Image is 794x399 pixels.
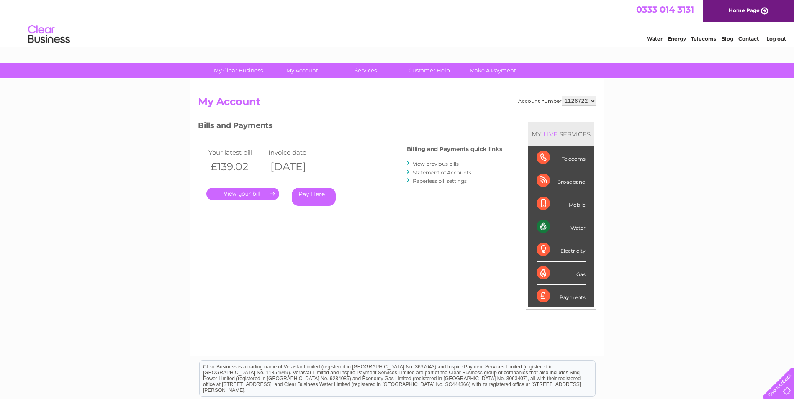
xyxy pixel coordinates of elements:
[647,36,663,42] a: Water
[766,36,786,42] a: Log out
[28,22,70,47] img: logo.png
[200,5,595,41] div: Clear Business is a trading name of Verastar Limited (registered in [GEOGRAPHIC_DATA] No. 3667643...
[738,36,759,42] a: Contact
[691,36,716,42] a: Telecoms
[407,146,502,152] h4: Billing and Payments quick links
[721,36,733,42] a: Blog
[413,169,471,176] a: Statement of Accounts
[413,178,467,184] a: Paperless bill settings
[458,63,527,78] a: Make A Payment
[292,188,336,206] a: Pay Here
[537,262,586,285] div: Gas
[395,63,464,78] a: Customer Help
[537,238,586,261] div: Electricity
[636,4,694,15] a: 0333 014 3131
[267,63,337,78] a: My Account
[266,147,326,158] td: Invoice date
[537,192,586,215] div: Mobile
[198,120,502,134] h3: Bills and Payments
[206,147,267,158] td: Your latest bill
[331,63,400,78] a: Services
[206,188,279,200] a: .
[537,146,586,169] div: Telecoms
[198,96,596,112] h2: My Account
[542,130,559,138] div: LIVE
[537,285,586,307] div: Payments
[518,96,596,106] div: Account number
[266,158,326,175] th: [DATE]
[206,158,267,175] th: £139.02
[204,63,273,78] a: My Clear Business
[413,161,459,167] a: View previous bills
[537,169,586,192] div: Broadband
[528,122,594,146] div: MY SERVICES
[668,36,686,42] a: Energy
[537,215,586,238] div: Water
